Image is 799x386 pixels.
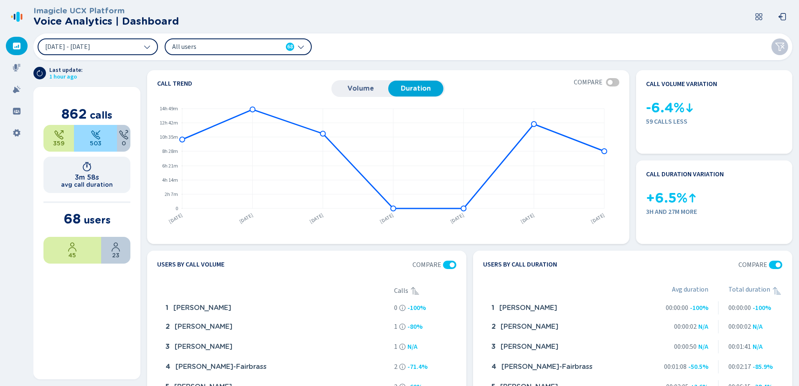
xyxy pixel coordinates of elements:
[49,67,83,74] span: Last update:
[664,363,687,371] span: 00:01:08
[162,177,178,184] text: 4h 14m
[54,130,64,140] svg: telephone-outbound
[646,208,782,216] span: 3h and 27m more
[160,119,178,127] text: 12h 42m
[67,242,77,252] svg: user-profile
[491,304,494,312] span: 1
[394,304,397,312] span: 0
[82,162,92,172] svg: timer
[90,140,102,147] span: 503
[75,173,99,181] h1: 3m 58s
[162,358,391,375] div: Jenna Emsley-Fairbrass
[684,103,695,113] svg: kpi-down
[160,105,178,112] text: 14h 49m
[84,214,111,226] span: users
[162,148,178,155] text: 8h 28m
[407,323,422,330] span: -80%
[728,323,751,330] span: 00:00:02
[165,343,170,350] span: 3
[399,343,406,350] svg: info-circle
[574,79,603,86] span: Compare
[36,70,43,76] svg: arrow-clockwise
[753,304,771,312] span: -100%
[53,140,65,147] span: 359
[61,106,87,122] span: 862
[165,323,170,330] span: 2
[399,323,406,330] svg: info-circle
[308,212,325,225] text: [DATE]
[771,38,788,55] button: Clear filters
[688,363,708,371] span: -50.5%
[753,343,763,350] div: 0 calls in the previous period, impossible to calculate the % variation
[646,190,687,206] span: +6.5%
[646,80,717,88] h4: Call volume variation
[753,343,763,350] span: N/A
[91,130,101,140] svg: telephone-inbound
[175,343,232,350] span: [PERSON_NAME]
[157,80,331,87] h4: Call trend
[672,286,708,296] span: Avg duration
[172,42,268,51] span: All users
[162,318,391,335] div: Ebony Vandecasteele
[176,205,178,212] text: 0
[394,343,397,350] span: 1
[68,252,76,259] span: 45
[165,304,168,312] span: 1
[519,212,536,225] text: [DATE]
[379,212,395,225] text: [DATE]
[176,363,267,371] span: [PERSON_NAME]-Fairbrass
[674,323,697,330] span: 00:00:02
[64,211,81,227] span: 68
[483,261,557,269] h4: Users by call duration
[157,261,224,269] h4: Users by call volume
[175,323,232,330] span: [PERSON_NAME]
[6,80,28,99] div: Alarms
[674,343,697,350] span: 00:00:50
[61,181,113,188] h2: avg call duration
[394,323,397,330] span: 1
[449,212,466,225] text: [DATE]
[6,37,28,55] div: Dashboard
[728,363,751,371] span: 00:02:17
[410,286,420,296] svg: sortAscending
[13,63,21,72] svg: mic-fill
[501,363,593,371] span: [PERSON_NAME]-Fairbrass
[144,43,150,50] svg: chevron-down
[168,212,184,225] text: [DATE]
[119,130,129,140] svg: unknown-call
[13,42,21,50] svg: dashboard-filled
[173,304,231,312] span: [PERSON_NAME]
[488,338,651,355] div: Margaret Phillips
[6,102,28,120] div: Groups
[698,343,708,350] span: N/A
[38,38,158,55] button: [DATE] - [DATE]
[666,304,688,312] span: 00:00:00
[590,212,606,225] text: [DATE]
[392,85,439,92] span: Duration
[491,343,496,350] span: 3
[753,363,773,371] span: -85.9%
[491,323,496,330] span: 2
[388,81,443,96] button: Duration
[488,301,651,315] div: Rebecca Bonner
[491,363,496,371] span: 4
[690,304,708,312] span: -100%
[399,305,406,311] svg: info-circle
[6,124,28,142] div: Settings
[728,286,782,296] div: Total duration
[45,43,90,50] span: [DATE] - [DATE]
[488,318,651,335] div: Kelly Smith
[337,85,384,92] span: Volume
[74,125,117,152] div: 58.35%
[162,338,391,355] div: Kelly Smith
[412,261,441,269] span: Compare
[407,343,417,350] div: 0 calls in the previous period, impossible to calculate the % variation
[728,286,770,296] span: Total duration
[646,118,782,125] span: 59 calls less
[298,43,304,50] svg: chevron-down
[407,304,426,312] span: -100%
[112,252,120,259] span: 23
[772,286,782,296] svg: sortAscending
[43,125,74,152] div: 41.65%
[488,358,651,375] div: Jenna Emsley-Fairbrass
